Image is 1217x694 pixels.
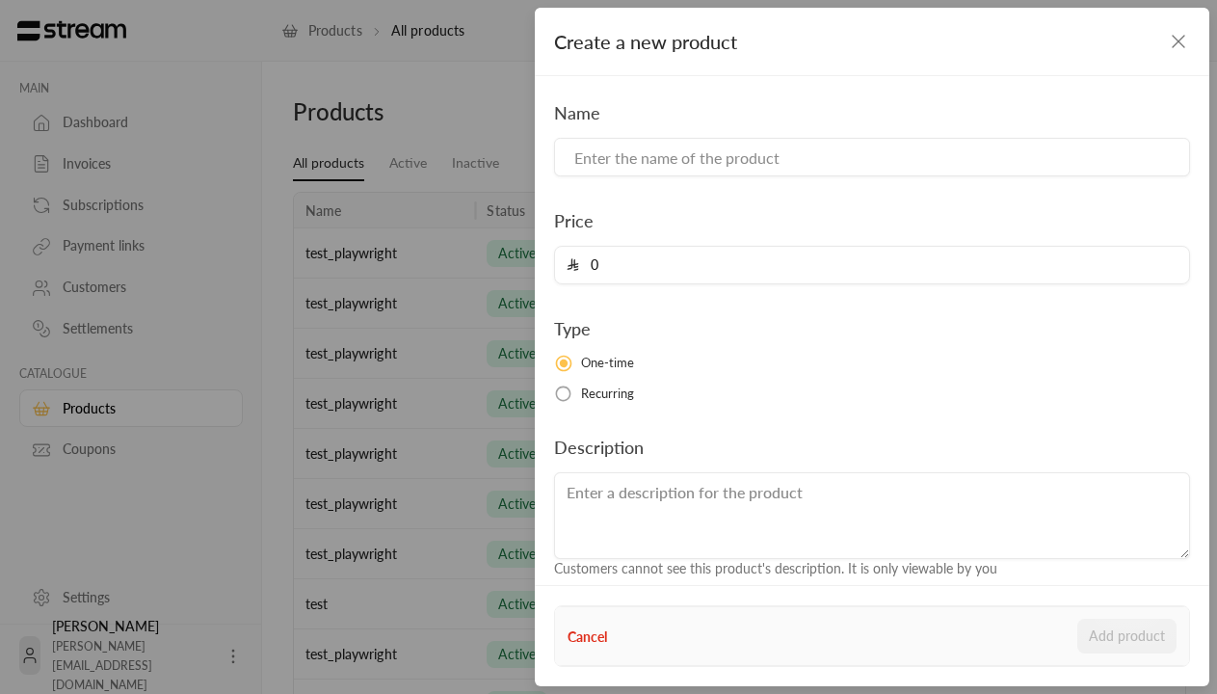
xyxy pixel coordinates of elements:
span: Customers cannot see this product's description. It is only viewable by you [554,560,997,576]
label: Price [554,207,594,234]
label: Type [554,315,591,342]
span: One-time [581,354,635,373]
input: Enter the name of the product [554,138,1190,176]
label: Description [554,434,644,461]
span: Recurring [581,385,635,404]
span: Create a new product [554,30,737,53]
label: Name [554,99,600,126]
button: Cancel [568,627,607,647]
input: Enter the price for the product [579,247,1177,283]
